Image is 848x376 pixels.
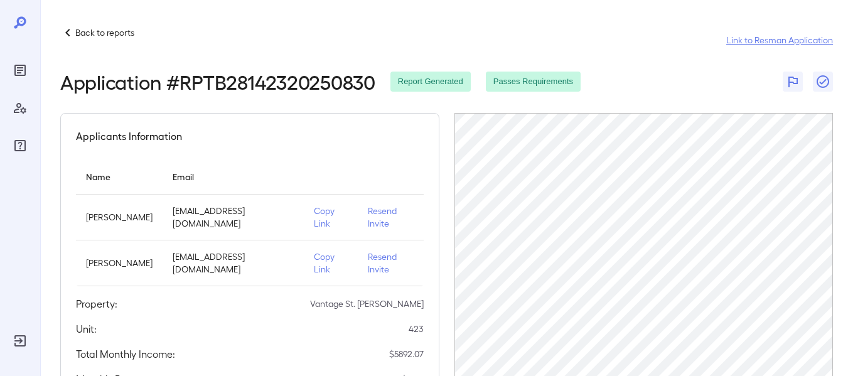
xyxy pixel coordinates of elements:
[76,296,117,311] h5: Property:
[310,298,424,310] p: Vantage St. [PERSON_NAME]
[76,159,163,195] th: Name
[10,331,30,351] div: Log Out
[409,323,424,335] p: 423
[76,321,97,336] h5: Unit:
[10,136,30,156] div: FAQ
[76,129,182,144] h5: Applicants Information
[10,60,30,80] div: Reports
[783,72,803,92] button: Flag Report
[60,70,375,93] h2: Application # RPTB28142320250830
[390,76,471,88] span: Report Generated
[173,205,294,230] p: [EMAIL_ADDRESS][DOMAIN_NAME]
[75,26,134,39] p: Back to reports
[368,250,414,276] p: Resend Invite
[389,348,424,360] p: $ 5892.07
[813,72,833,92] button: Close Report
[314,205,348,230] p: Copy Link
[486,76,581,88] span: Passes Requirements
[163,159,304,195] th: Email
[314,250,348,276] p: Copy Link
[173,250,294,276] p: [EMAIL_ADDRESS][DOMAIN_NAME]
[368,205,414,230] p: Resend Invite
[76,159,424,286] table: simple table
[726,34,833,46] a: Link to Resman Application
[86,211,153,223] p: [PERSON_NAME]
[10,98,30,118] div: Manage Users
[86,257,153,269] p: [PERSON_NAME]
[76,346,175,362] h5: Total Monthly Income:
